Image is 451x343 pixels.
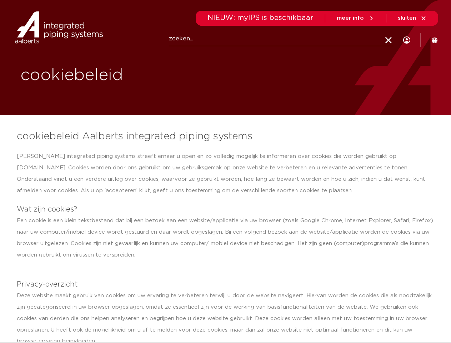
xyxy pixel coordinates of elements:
span: meer info [337,15,364,21]
h1: cookiebeleid [20,64,222,87]
span: sluiten [398,15,416,21]
h4: Privacy-overzicht [17,279,77,290]
a: sluiten [398,15,427,21]
a: meer info [337,15,375,21]
span: NIEUW: myIPS is beschikbaar [207,14,314,21]
div: Een cookie is een klein tekstbestand dat bij een bezoek aan een website/applicatie via uw browser... [17,215,435,261]
div: [PERSON_NAME] integrated piping systems streeft ernaar u open en zo volledig mogelijk te informer... [17,151,435,197]
input: zoeken... [169,32,394,46]
h3: cookiebeleid Aalberts integrated piping systems [17,129,435,144]
h4: Wat zijn cookies? [17,204,77,215]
